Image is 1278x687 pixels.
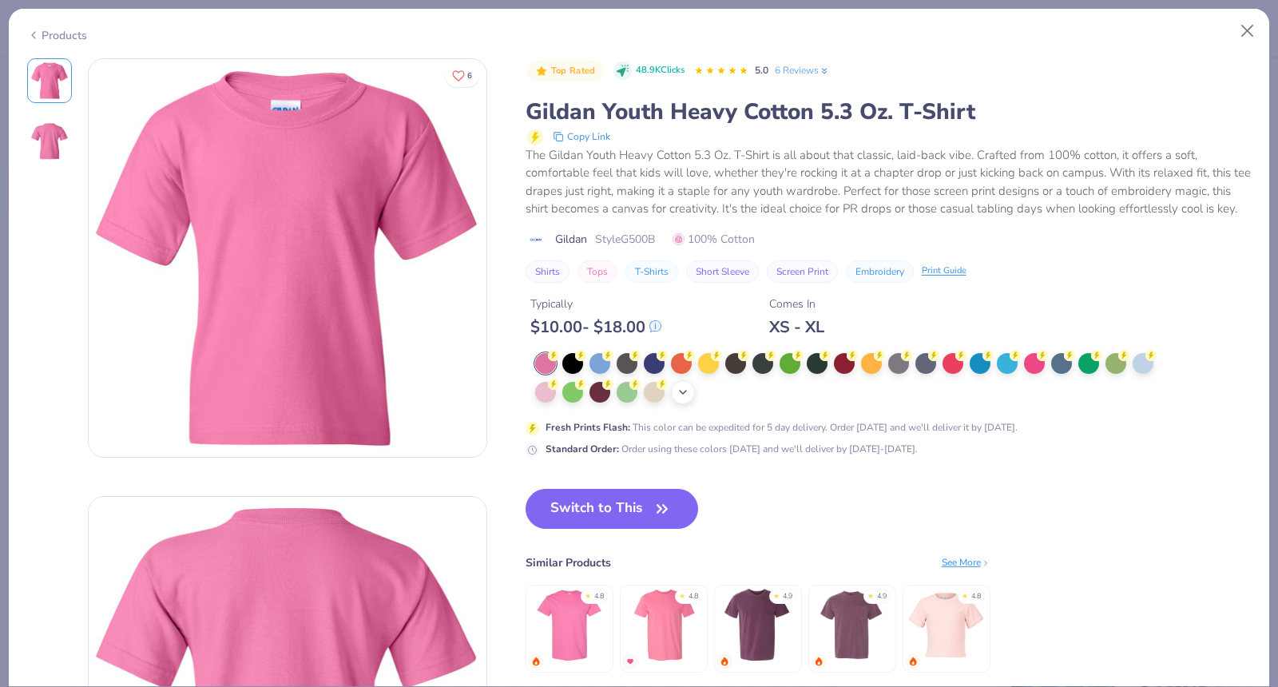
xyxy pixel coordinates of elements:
img: trending.gif [908,657,918,666]
span: 6 [467,72,472,80]
button: T-Shirts [625,260,678,283]
div: See More [942,555,990,570]
img: trending.gif [720,657,729,666]
button: Close [1232,16,1263,46]
img: Comfort Colors Adult Heavyweight T-Shirt [720,587,796,663]
div: This color can be expedited for 5 day delivery. Order [DATE] and we'll deliver it by [DATE]. [546,420,1018,435]
div: Typically [530,296,661,312]
strong: Fresh Prints Flash : [546,421,630,434]
div: ★ [962,591,968,598]
div: ★ [585,591,591,598]
span: Top Rated [551,66,596,75]
button: Screen Print [767,260,838,283]
button: Like [445,64,479,87]
div: 4.8 [594,591,604,602]
button: Switch to This [526,489,699,529]
span: Style G500B [595,231,655,248]
div: Similar Products [526,554,611,571]
div: 4.9 [877,591,887,602]
button: Shirts [526,260,570,283]
img: Top Rated sort [535,65,548,77]
div: Products [27,27,87,44]
button: copy to clipboard [548,127,615,146]
div: Order using these colors [DATE] and we'll deliver by [DATE]-[DATE]. [546,442,918,456]
img: Comfort Colors Adult Heavyweight RS Pocket T-Shirt [814,587,890,663]
div: Print Guide [922,264,966,278]
strong: Standard Order : [546,443,619,455]
img: MostFav.gif [625,657,635,666]
img: Back [30,122,69,161]
button: Embroidery [846,260,914,283]
img: trending.gif [814,657,824,666]
div: ★ [679,591,685,598]
img: Fresh Prints Mini Tee [908,587,984,663]
div: ★ [867,591,874,598]
span: 100% Cotton [673,231,755,248]
div: Comes In [769,296,824,312]
button: Short Sleeve [686,260,759,283]
img: Gildan Adult Softstyle 4.5 Oz. T-Shirt [625,587,701,663]
div: 4.8 [689,591,698,602]
button: Tops [577,260,617,283]
div: $ 10.00 - $ 18.00 [530,317,661,337]
a: 6 Reviews [775,63,830,77]
div: Gildan Youth Heavy Cotton 5.3 Oz. T-Shirt [526,97,1252,127]
img: trending.gif [531,657,541,666]
span: 48.9K Clicks [636,64,685,77]
div: ★ [773,591,780,598]
div: 4.9 [783,591,792,602]
span: 5.0 [755,64,768,77]
img: Gildan Adult Heavy Cotton T-Shirt [531,587,607,663]
div: 4.8 [971,591,981,602]
button: Badge Button [527,61,604,81]
div: XS - XL [769,317,824,337]
span: Gildan [555,231,587,248]
div: 5.0 Stars [694,58,748,84]
img: brand logo [526,233,547,246]
img: Front [89,59,486,457]
div: The Gildan Youth Heavy Cotton 5.3 Oz. T-Shirt is all about that classic, laid-back vibe. Crafted ... [526,146,1252,218]
img: Front [30,62,69,100]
